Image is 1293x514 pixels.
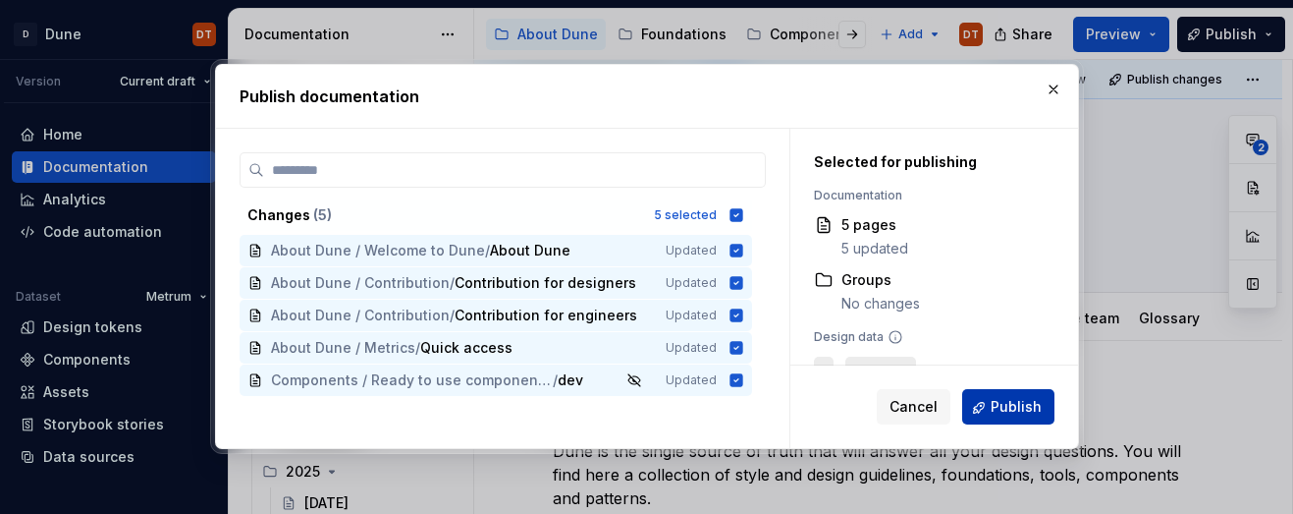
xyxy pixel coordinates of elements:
[557,371,596,390] span: dev
[271,371,553,390] span: Components / Ready to use components / Core components / Buttons / Button
[271,306,450,325] span: About Dune / Contribution
[841,294,920,314] div: No changes
[552,371,557,390] span: /
[841,270,920,290] div: Groups
[666,340,717,356] span: Updated
[420,338,512,358] span: Quick access
[271,338,415,358] span: About Dune / Metrics
[415,338,420,358] span: /
[666,372,717,388] span: Updated
[247,205,642,225] div: Changes
[654,207,717,223] div: 5 selected
[666,275,717,291] span: Updated
[841,215,908,235] div: 5 pages
[485,241,490,260] span: /
[450,306,455,325] span: /
[814,188,1045,203] div: Documentation
[455,306,637,325] span: Contribution for engineers
[814,152,1045,172] div: Selected for publishing
[666,243,717,258] span: Updated
[271,273,450,293] span: About Dune / Contribution
[490,241,570,260] span: About Dune
[841,239,908,258] div: 5 updated
[240,85,1054,108] h2: Publish documentation
[814,329,1045,345] div: Design data
[313,206,332,223] span: ( 5 )
[271,241,485,260] span: About Dune / Welcome to Dune
[455,273,636,293] span: Contribution for designers
[889,398,938,418] span: Cancel
[877,390,950,426] button: Cancel
[991,398,1042,418] span: Publish
[666,308,717,323] span: Updated
[962,390,1054,426] button: Publish
[450,273,455,293] span: /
